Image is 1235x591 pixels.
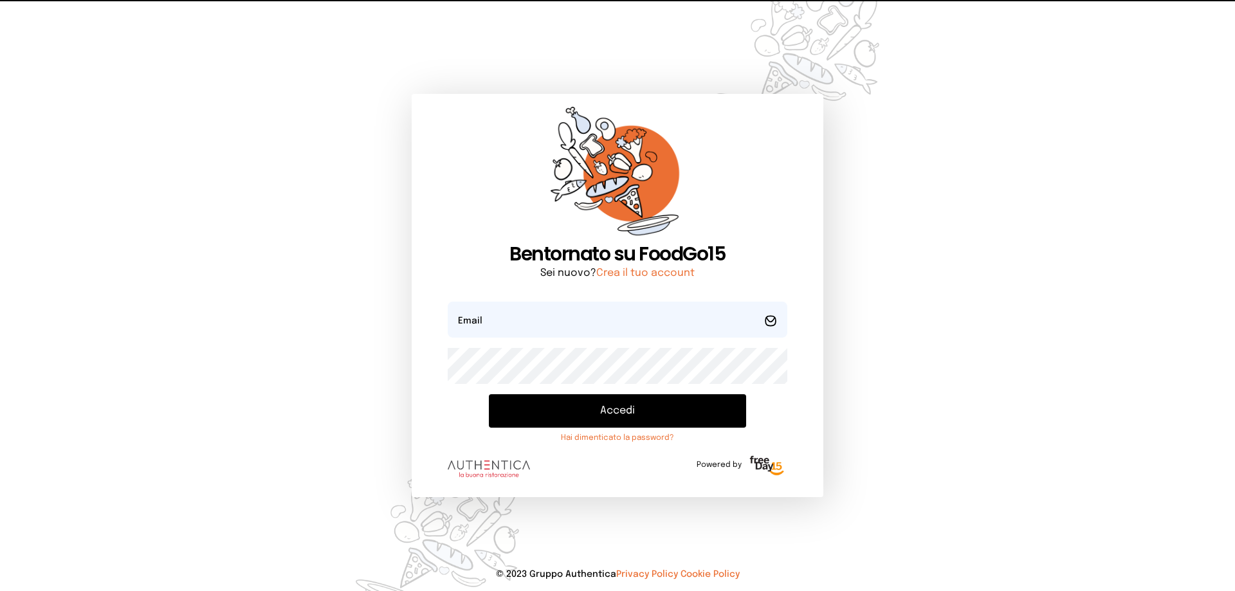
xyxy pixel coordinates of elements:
a: Privacy Policy [616,570,678,579]
span: Powered by [697,460,742,470]
button: Accedi [489,394,746,428]
a: Hai dimenticato la password? [489,433,746,443]
a: Cookie Policy [681,570,740,579]
img: logo.8f33a47.png [448,460,530,477]
h1: Bentornato su FoodGo15 [448,242,787,266]
img: sticker-orange.65babaf.png [551,107,684,242]
img: logo-freeday.3e08031.png [747,453,787,479]
p: Sei nuovo? [448,266,787,281]
p: © 2023 Gruppo Authentica [21,568,1214,581]
a: Crea il tuo account [596,268,695,278]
